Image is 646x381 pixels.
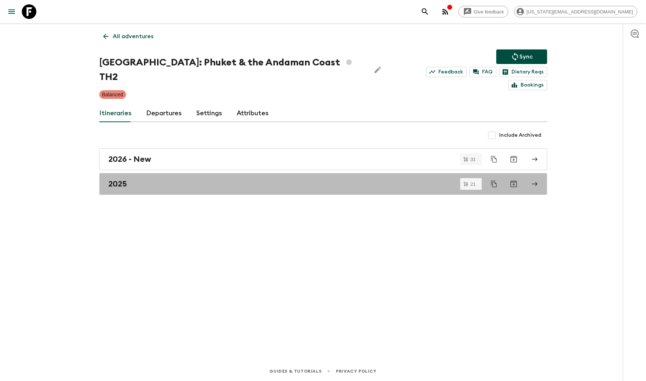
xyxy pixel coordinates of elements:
p: All adventures [113,32,153,41]
a: Bookings [508,80,547,90]
span: [US_STATE][EMAIL_ADDRESS][DOMAIN_NAME] [522,9,637,15]
a: Departures [146,105,182,122]
span: Give feedback [470,9,508,15]
span: 21 [466,182,480,187]
a: Privacy Policy [336,367,376,375]
h2: 2026 - New [108,155,151,164]
a: Itineraries [99,105,132,122]
a: 2026 - New [99,148,547,170]
h1: [GEOGRAPHIC_DATA]: Phuket & the Andaman Coast TH2 [99,55,365,84]
a: All adventures [99,29,157,44]
div: [US_STATE][EMAIL_ADDRESS][DOMAIN_NAME] [514,6,637,17]
h2: 2025 [108,179,127,189]
button: Archive [506,152,521,167]
button: search adventures [418,4,432,19]
p: Balanced [102,91,123,98]
button: Archive [506,177,521,191]
button: Duplicate [487,177,501,190]
a: FAQ [470,67,496,77]
button: menu [4,4,19,19]
a: Guides & Tutorials [269,367,321,375]
span: Include Archived [499,132,541,139]
a: Give feedback [458,6,508,17]
p: Sync [519,52,533,61]
a: 2025 [99,173,547,195]
button: Sync adventure departures to the booking engine [496,49,547,64]
a: Dietary Reqs [499,67,547,77]
button: Edit Adventure Title [370,55,385,84]
button: Duplicate [487,153,501,166]
a: Feedback [426,67,467,77]
span: 31 [466,157,480,162]
a: Attributes [237,105,269,122]
a: Settings [196,105,222,122]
